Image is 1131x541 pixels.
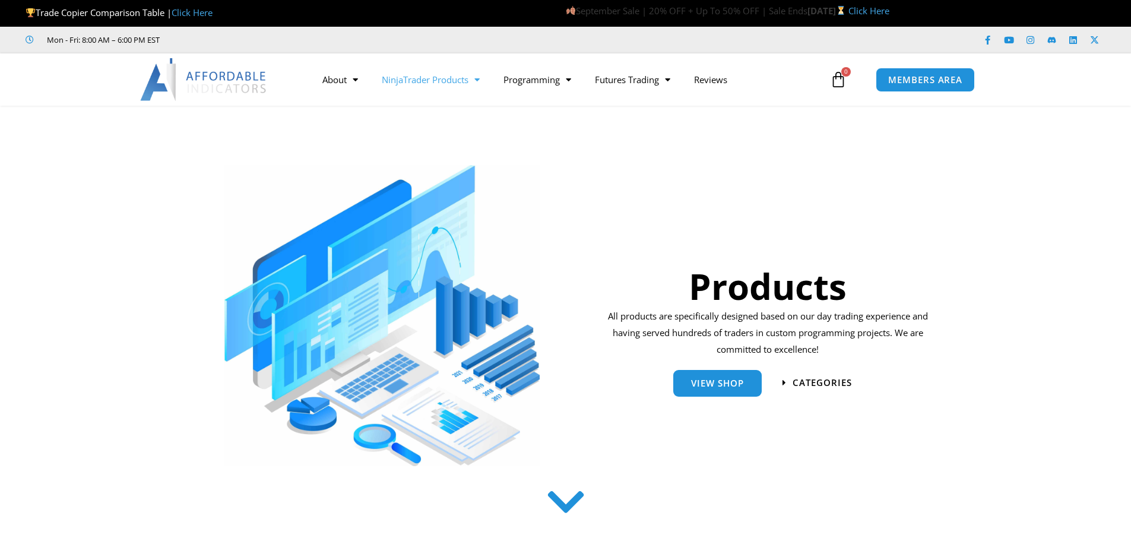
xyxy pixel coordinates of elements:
[841,67,851,77] span: 0
[566,6,575,15] img: 🍂
[370,66,492,93] a: NinjaTrader Products
[793,378,852,387] span: categories
[44,33,160,47] span: Mon - Fri: 8:00 AM – 6:00 PM EST
[812,62,864,97] a: 0
[837,6,845,15] img: ⏳
[492,66,583,93] a: Programming
[26,8,35,17] img: 🏆
[172,7,213,18] a: Click Here
[566,5,807,17] span: September Sale | 20% OFF + Up To 50% OFF | Sale Ends
[604,261,932,311] h1: Products
[888,75,962,84] span: MEMBERS AREA
[876,68,975,92] a: MEMBERS AREA
[140,58,268,101] img: LogoAI | Affordable Indicators – NinjaTrader
[26,7,213,18] span: Trade Copier Comparison Table |
[176,34,354,46] iframe: Customer reviews powered by Trustpilot
[848,5,889,17] a: Click Here
[673,370,762,397] a: View Shop
[311,66,370,93] a: About
[807,5,848,17] strong: [DATE]
[782,378,852,387] a: categories
[691,379,744,388] span: View Shop
[311,66,827,93] nav: Menu
[682,66,739,93] a: Reviews
[604,308,932,358] p: All products are specifically designed based on our day trading experience and having served hund...
[224,165,540,466] img: ProductsSection scaled | Affordable Indicators – NinjaTrader
[583,66,682,93] a: Futures Trading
